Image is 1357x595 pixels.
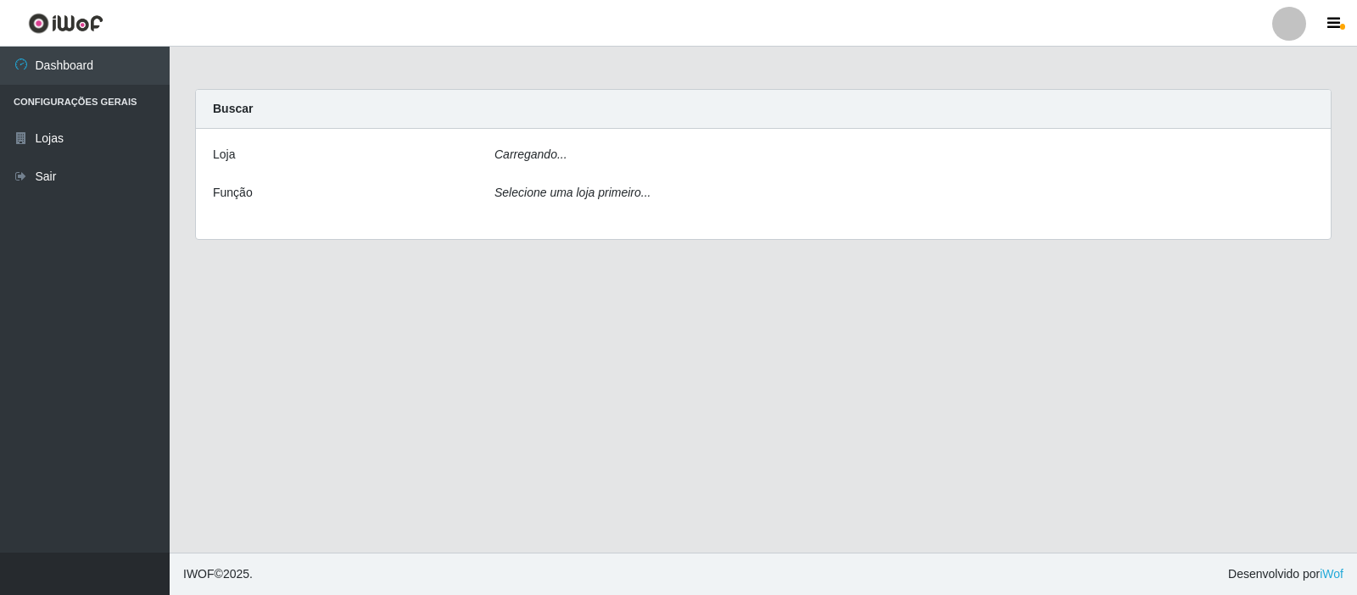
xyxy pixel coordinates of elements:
[213,184,253,202] label: Função
[183,565,253,583] span: © 2025 .
[1228,565,1343,583] span: Desenvolvido por
[213,146,235,164] label: Loja
[494,147,567,161] i: Carregando...
[1320,567,1343,581] a: iWof
[494,186,651,199] i: Selecione uma loja primeiro...
[28,13,103,34] img: CoreUI Logo
[183,567,215,581] span: IWOF
[213,102,253,115] strong: Buscar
